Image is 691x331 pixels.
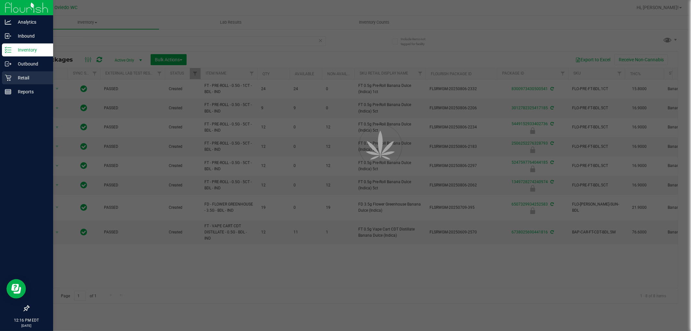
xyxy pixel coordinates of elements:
p: Analytics [11,18,50,26]
inline-svg: Analytics [5,19,11,25]
p: [DATE] [3,323,50,328]
p: Inbound [11,32,50,40]
inline-svg: Inbound [5,33,11,39]
inline-svg: Reports [5,89,11,95]
p: Inventory [11,46,50,54]
p: Outbound [11,60,50,68]
p: 12:16 PM EDT [3,317,50,323]
inline-svg: Inventory [5,47,11,53]
p: Reports [11,88,50,96]
inline-svg: Retail [5,75,11,81]
iframe: Resource center [6,279,26,299]
inline-svg: Outbound [5,61,11,67]
p: Retail [11,74,50,82]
